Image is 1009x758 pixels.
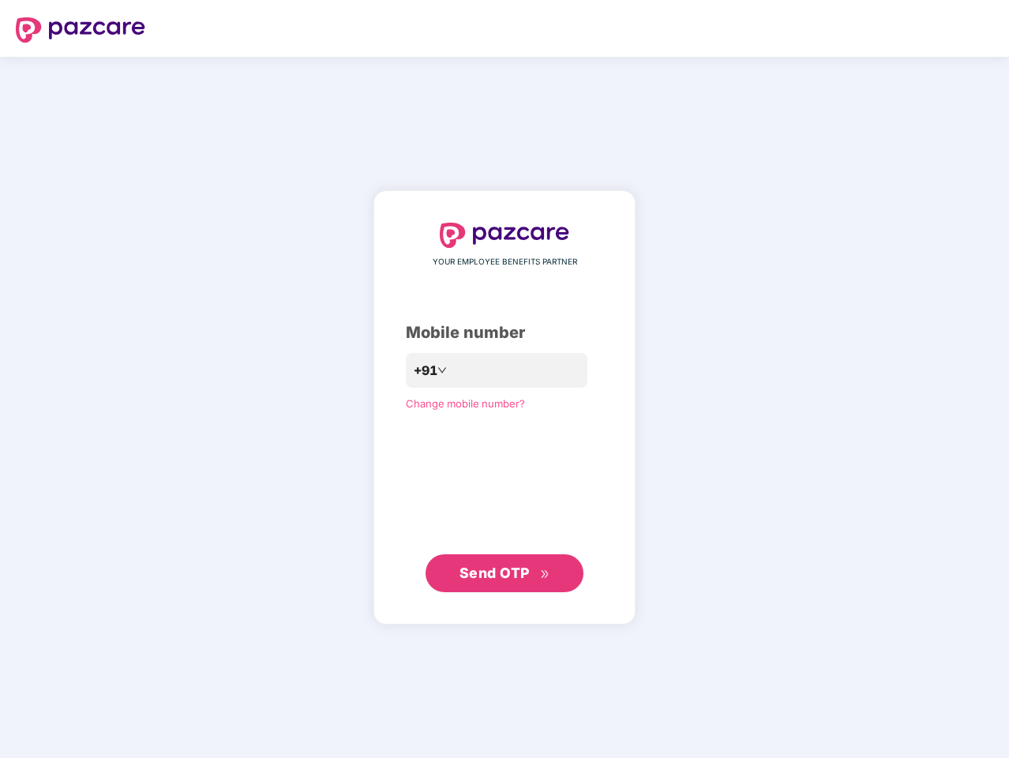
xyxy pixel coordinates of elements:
[406,321,603,345] div: Mobile number
[414,361,437,381] span: +91
[433,256,577,268] span: YOUR EMPLOYEE BENEFITS PARTNER
[459,565,530,581] span: Send OTP
[440,223,569,248] img: logo
[406,397,525,410] a: Change mobile number?
[426,554,583,592] button: Send OTPdouble-right
[540,569,550,580] span: double-right
[16,17,145,43] img: logo
[437,366,447,375] span: down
